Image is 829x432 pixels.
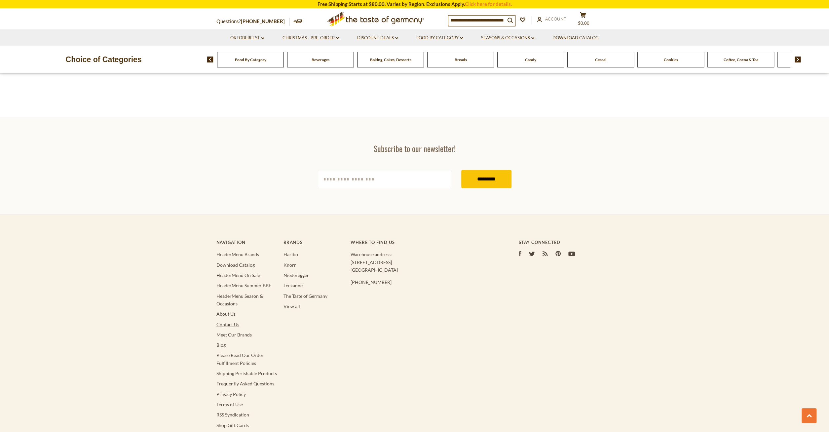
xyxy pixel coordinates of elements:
[416,34,463,42] a: Food By Category
[216,322,239,327] a: Contact Us
[216,311,236,317] a: About Us
[283,240,344,245] h4: Brands
[216,391,246,397] a: Privacy Policy
[216,402,243,407] a: Terms of Use
[351,251,492,274] p: Warehouse address: [STREET_ADDRESS] [GEOGRAPHIC_DATA]
[283,262,296,268] a: Knorr
[241,18,285,24] a: [PHONE_NUMBER]
[370,57,411,62] a: Baking, Cakes, Desserts
[283,272,309,278] a: Niederegger
[216,332,252,337] a: Meet Our Brands
[216,342,226,348] a: Blog
[578,20,589,26] span: $0.00
[312,57,329,62] a: Beverages
[216,240,277,245] h4: Navigation
[455,57,467,62] a: Breads
[357,34,398,42] a: Discount Deals
[216,17,290,26] p: Questions?
[216,352,264,366] a: Please Read Our Order Fulfillment Policies
[216,262,255,268] a: Download Catalog
[283,283,303,288] a: Teekanne
[552,34,599,42] a: Download Catalog
[481,34,534,42] a: Seasons & Occasions
[230,34,264,42] a: Oktoberfest
[216,252,259,257] a: HeaderMenu Brands
[595,57,606,62] a: Cereal
[664,57,678,62] a: Cookies
[283,303,300,309] a: View all
[216,381,274,386] a: Frequently Asked Questions
[216,283,271,288] a: HeaderMenu Summer BBE
[216,371,277,376] a: Shipping Perishable Products
[207,57,213,62] img: previous arrow
[351,278,492,286] p: [PHONE_NUMBER]
[525,57,536,62] a: Candy
[216,422,249,428] a: Shop Gift Cards
[216,293,263,306] a: HeaderMenu Season & Occasions
[795,57,801,62] img: next arrow
[283,293,327,299] a: The Taste of Germany
[216,412,249,417] a: RSS Syndication
[545,16,566,21] span: Account
[724,57,758,62] a: Coffee, Cocoa & Tea
[283,34,339,42] a: Christmas - PRE-ORDER
[318,143,511,153] h3: Subscribe to our newsletter!
[519,240,613,245] h4: Stay Connected
[235,57,266,62] a: Food By Category
[537,16,566,23] a: Account
[283,252,298,257] a: Haribo
[573,12,593,28] button: $0.00
[465,1,512,7] a: Click here for details.
[351,240,492,245] h4: Where to find us
[216,272,260,278] a: HeaderMenu On Sale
